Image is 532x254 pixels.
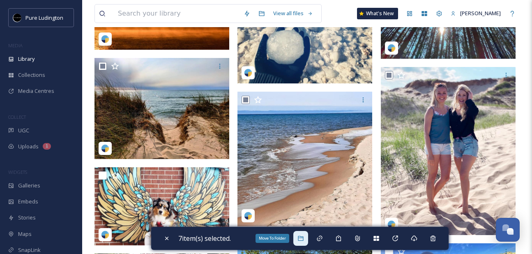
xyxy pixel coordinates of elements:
[269,5,317,21] a: View all files
[256,234,289,243] div: Move To Folder
[8,42,23,48] span: MEDIA
[18,246,41,254] span: SnapLink
[244,212,252,220] img: snapsea-logo.png
[18,71,45,79] span: Collections
[18,87,54,95] span: Media Centres
[496,218,520,242] button: Open Chat
[8,114,26,120] span: COLLECT
[460,9,501,17] span: [PERSON_NAME]
[18,230,32,238] span: Maps
[357,8,398,19] a: What's New
[101,35,109,43] img: snapsea-logo.png
[178,234,231,243] span: 7 item(s) selected.
[18,127,29,134] span: UGC
[447,5,505,21] a: [PERSON_NAME]
[18,182,40,189] span: Galleries
[237,92,372,226] img: kathy_woods_booth_photography_05152025_bf67eff7-457d-a48f-bf8c-63c32527ba6b.jpg
[94,58,229,159] img: mi_wanderingz_04282025_18017675155313960.jpg
[101,144,109,152] img: snapsea-logo.png
[18,143,39,150] span: Uploads
[25,14,63,21] span: Pure Ludington
[114,5,240,23] input: Search your library
[387,220,396,229] img: snapsea-logo.png
[381,67,516,235] img: exploring_grandrapids_04282025_17858495470987400.jpg
[18,198,38,206] span: Embeds
[18,55,35,63] span: Library
[13,14,21,22] img: pureludingtonF-2.png
[387,44,396,52] img: snapsea-logo.png
[43,143,51,150] div: 1
[244,69,252,77] img: snapsea-logo.png
[101,231,109,239] img: snapsea-logo.png
[94,167,229,245] img: artemisimagery_04282025_18043707370181541.jpg
[8,169,27,175] span: WIDGETS
[18,214,36,222] span: Stories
